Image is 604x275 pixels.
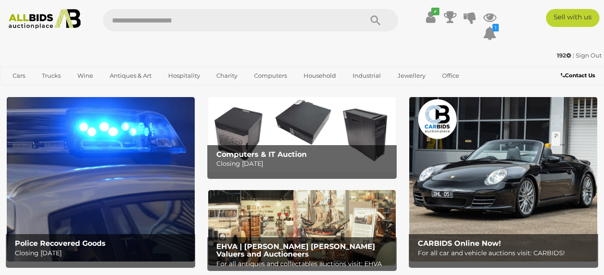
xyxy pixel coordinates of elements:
a: [GEOGRAPHIC_DATA] [42,83,117,98]
a: Cars [7,68,31,83]
b: Contact Us [561,72,595,79]
a: Charity [210,68,243,83]
a: CARBIDS Online Now! CARBIDS Online Now! For all car and vehicle auctions visit: CARBIDS! [409,97,597,262]
a: Contact Us [561,71,597,80]
a: Sports [7,83,37,98]
a: Computers [248,68,293,83]
strong: 192 [557,52,571,59]
p: For all car and vehicle auctions visit: CARBIDS! [418,248,594,259]
a: Jewellery [392,68,431,83]
p: Closing [DATE] [15,248,191,259]
i: 1 [492,24,499,31]
a: Trucks [36,68,67,83]
a: Computers & IT Auction Computers & IT Auction Closing [DATE] [208,97,396,172]
a: Antiques & Art [104,68,157,83]
a: Office [436,68,465,83]
a: 192 [557,52,573,59]
a: Sign Out [576,52,602,59]
img: EHVA | Evans Hastings Valuers and Auctioneers [208,190,396,265]
a: ✔ [424,9,437,25]
b: CARBIDS Online Now! [418,239,501,248]
a: Household [298,68,342,83]
a: EHVA | Evans Hastings Valuers and Auctioneers EHVA | [PERSON_NAME] [PERSON_NAME] Valuers and Auct... [208,190,396,265]
b: Police Recovered Goods [15,239,106,248]
p: For all antiques and collectables auctions visit: EHVA [216,258,392,270]
img: Police Recovered Goods [7,97,195,262]
a: Wine [72,68,99,83]
span: | [573,52,574,59]
img: Computers & IT Auction [208,97,396,172]
a: 1 [483,25,497,41]
a: Sell with us [546,9,600,27]
a: Police Recovered Goods Police Recovered Goods Closing [DATE] [7,97,195,262]
i: ✔ [431,8,439,15]
b: Computers & IT Auction [216,150,307,159]
a: Hospitality [162,68,206,83]
p: Closing [DATE] [216,158,392,169]
img: CARBIDS Online Now! [409,97,597,262]
button: Search [353,9,398,31]
a: Industrial [347,68,387,83]
img: Allbids.com.au [4,9,85,29]
b: EHVA | [PERSON_NAME] [PERSON_NAME] Valuers and Auctioneers [216,242,375,259]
